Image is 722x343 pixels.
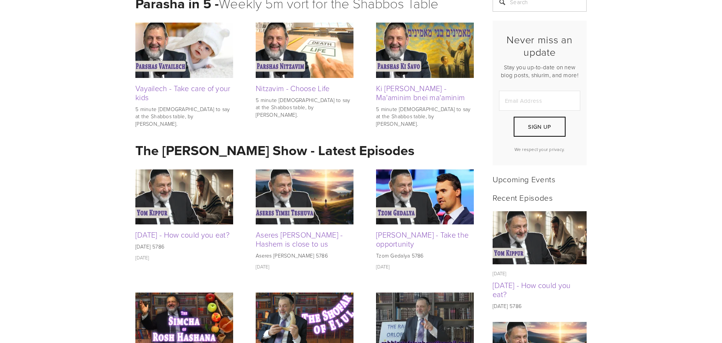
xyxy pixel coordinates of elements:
[493,211,587,264] img: Yom Kippur - How could you eat?
[376,83,465,102] a: Ki [PERSON_NAME] - Ma'aminim bnei ma'aminim
[514,117,566,137] button: Sign Up
[528,123,551,131] span: Sign Up
[376,263,390,270] time: [DATE]
[256,263,270,270] time: [DATE]
[493,193,587,202] h2: Recent Episodes
[499,146,580,152] p: We respect your privacy.
[376,229,469,249] a: [PERSON_NAME] - Take the opportunity
[493,302,587,310] p: [DATE] 5786
[376,252,474,259] p: Tzom Gedalya 5786
[135,229,229,240] a: [DATE] - How could you eat?
[135,23,233,78] img: Vayailech - Take care of your kids
[256,96,353,119] p: 5 minute [DEMOGRAPHIC_DATA] to say at the Shabbos table, by [PERSON_NAME].
[376,105,474,128] p: 5 minute [DEMOGRAPHIC_DATA] to say at the Shabbos table, by [PERSON_NAME].
[256,169,353,224] img: Aseres Yimei Teshuva - Hashem is close to us
[499,91,580,111] input: Email Address
[493,270,507,277] time: [DATE]
[493,280,571,299] a: [DATE] - How could you eat?
[376,169,474,224] img: Tzom Gedalya - Take the opportunity
[256,83,330,93] a: Nitzavim - Choose Life
[376,23,474,78] img: Ki Savo - Ma'aminim bnei ma'aminim
[135,140,414,160] strong: The [PERSON_NAME] Show - Latest Episodes
[135,254,149,261] time: [DATE]
[499,63,580,79] p: Stay you up-to-date on new blog posts, shiurim, and more!
[256,229,343,249] a: Aseres [PERSON_NAME] - Hashem is close to us
[499,34,580,58] h2: Never miss an update
[135,169,233,224] img: Yom Kippur - How could you eat?
[135,243,233,250] p: [DATE] 5786
[493,174,587,184] h2: Upcoming Events
[256,252,353,259] p: Aseres [PERSON_NAME] 5786
[135,83,231,102] a: Vayailech - Take care of your kids
[135,105,233,128] p: 5 minute [DEMOGRAPHIC_DATA] to say at the Shabbos table, by [PERSON_NAME].
[256,23,353,78] img: Nitzavim - Choose Life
